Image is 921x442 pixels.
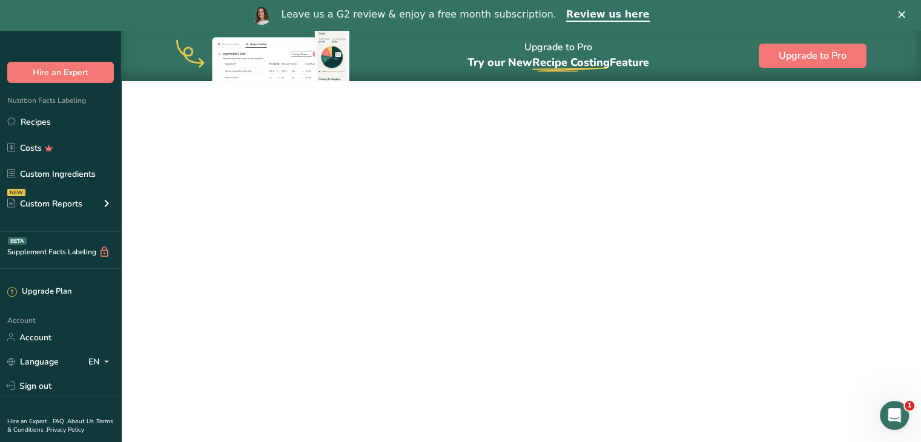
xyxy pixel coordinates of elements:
button: Hire an Expert [7,62,114,83]
div: Close [898,11,910,18]
div: Upgrade Plan [7,286,71,298]
img: costing-banner-img.503cc26.webp [176,30,358,81]
a: Review us here [566,8,650,22]
div: Custom Reports [7,197,82,210]
img: Profile image for Reem [252,5,271,25]
a: About Us . [67,417,96,426]
a: FAQ . [53,417,67,426]
div: Upgrade to Pro [467,30,649,81]
button: Upgrade to Pro [759,44,867,68]
iframe: Intercom live chat [880,401,909,430]
a: Hire an Expert . [7,417,50,426]
span: 1 [905,401,914,411]
div: BETA [8,237,27,245]
span: Try our New Feature [467,55,649,70]
span: Recipe Costing [532,55,610,70]
a: Terms & Conditions . [7,417,113,434]
span: Upgrade to Pro [779,48,847,63]
a: Language [7,351,59,372]
a: Privacy Policy [47,426,84,434]
div: EN [88,354,114,369]
div: NEW [7,189,25,196]
div: Leave us a G2 review & enjoy a free month subscription. [281,8,556,21]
